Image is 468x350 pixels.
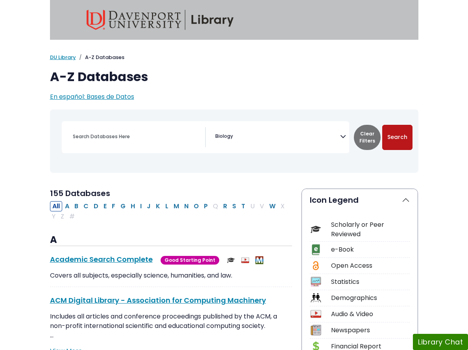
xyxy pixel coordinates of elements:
img: Icon e-Book [311,244,321,255]
a: Academic Search Complete [50,254,153,264]
div: Scholarly or Peer Reviewed [331,220,410,239]
div: Alpha-list to filter by first letter of database name [50,202,288,221]
button: Filter Results T [239,201,248,211]
a: ACM Digital Library - Association for Computing Machinery [50,295,266,305]
a: En español: Bases de Datos [50,92,134,101]
button: Filter Results P [202,201,210,211]
button: Filter Results M [171,201,181,211]
img: Audio & Video [241,256,249,264]
button: Filter Results C [81,201,91,211]
button: Filter Results H [128,201,137,211]
h3: A [50,234,292,246]
button: Filter Results F [109,201,118,211]
div: Statistics [331,277,410,287]
nav: Search filters [50,109,418,173]
img: Icon Statistics [311,276,321,287]
button: Icon Legend [302,189,418,211]
button: Filter Results G [118,201,128,211]
img: MeL (Michigan electronic Library) [255,256,263,264]
img: Icon Newspapers [311,325,321,335]
input: Search database by title or keyword [68,131,205,143]
button: Filter Results N [182,201,191,211]
div: Newspapers [331,326,410,335]
p: Includes all articles and conference proceedings published by the ACM, a non-profit international... [50,312,292,340]
button: Filter Results R [221,201,229,211]
textarea: Search [235,134,238,141]
img: Davenport University Library [87,10,234,30]
li: A-Z Databases [76,54,124,61]
button: Library Chat [413,334,468,350]
div: Open Access [331,261,410,270]
img: Scholarly or Peer Reviewed [227,256,235,264]
img: Icon Scholarly or Peer Reviewed [311,224,321,235]
img: Icon Demographics [311,293,321,303]
button: Filter Results I [138,201,144,211]
span: Biology [215,133,233,140]
button: Filter Results O [191,201,201,211]
li: Biology [212,133,233,140]
div: Demographics [331,293,410,303]
button: Filter Results D [91,201,101,211]
button: Filter Results L [163,201,171,211]
span: 155 Databases [50,188,110,199]
img: Icon Open Access [311,260,321,271]
button: Filter Results A [63,201,72,211]
img: Icon Audio & Video [311,309,321,319]
div: Audio & Video [331,309,410,319]
button: Filter Results B [72,201,81,211]
button: Clear Filters [354,125,381,150]
button: All [50,201,62,211]
button: Submit for Search Results [382,125,413,150]
span: Good Starting Point [161,256,219,265]
button: Filter Results K [154,201,163,211]
nav: breadcrumb [50,54,418,61]
a: DU Library [50,54,76,61]
button: Filter Results J [144,201,153,211]
button: Filter Results E [101,201,109,211]
button: Filter Results S [230,201,239,211]
button: Filter Results W [267,201,278,211]
p: Covers all subjects, especially science, humanities, and law. [50,271,292,280]
div: e-Book [331,245,410,254]
h1: A-Z Databases [50,69,418,84]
